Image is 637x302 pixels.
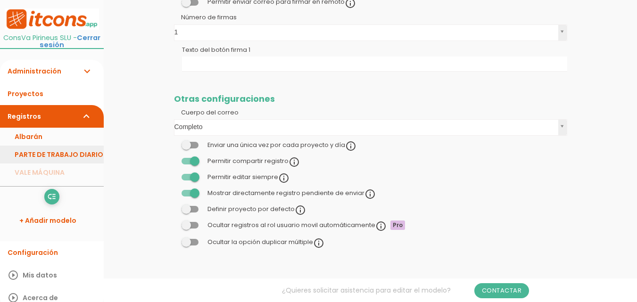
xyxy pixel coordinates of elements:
i: play_circle_outline [8,264,19,286]
label: Enviar una única vez por cada proyecto y día [207,141,356,149]
a: + Añadir modelo [5,209,99,232]
a: Completo [174,120,567,135]
label: Ocultar la opción duplicar múltiple [207,238,324,246]
label: Número de firmas [174,13,273,22]
label: Ocultar registros al rol usuario movil automáticamente [207,221,388,229]
a: Cerrar sesión [40,33,100,49]
a: Contactar [474,283,529,298]
i: expand_more [81,60,92,82]
label: Permitir editar siempre [207,173,290,181]
i: low_priority [47,189,56,204]
label: Cuerpo del correo [174,108,273,117]
a: low_priority [44,189,59,204]
label: Permitir compartir registro [207,157,300,165]
span: 1 [174,25,554,40]
i: info_outline [375,220,387,232]
i: info_outline [364,188,376,200]
span: Completo [174,120,554,134]
a: 1 [174,25,567,41]
i: info_outline [295,204,306,216]
span: Pro [390,220,405,230]
h2: Otras configuraciones [174,94,567,104]
i: expand_more [81,105,92,128]
label: Definir proyecto por defecto [207,205,306,213]
i: info_outline [278,172,290,184]
label: Texto del botón firma 1 [182,46,250,54]
img: itcons-logo [5,8,99,30]
i: info_outline [345,140,356,152]
label: Mostrar directamente registro pendiente de enviar [207,189,376,197]
i: info_outline [289,156,300,168]
i: info_outline [313,237,324,249]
